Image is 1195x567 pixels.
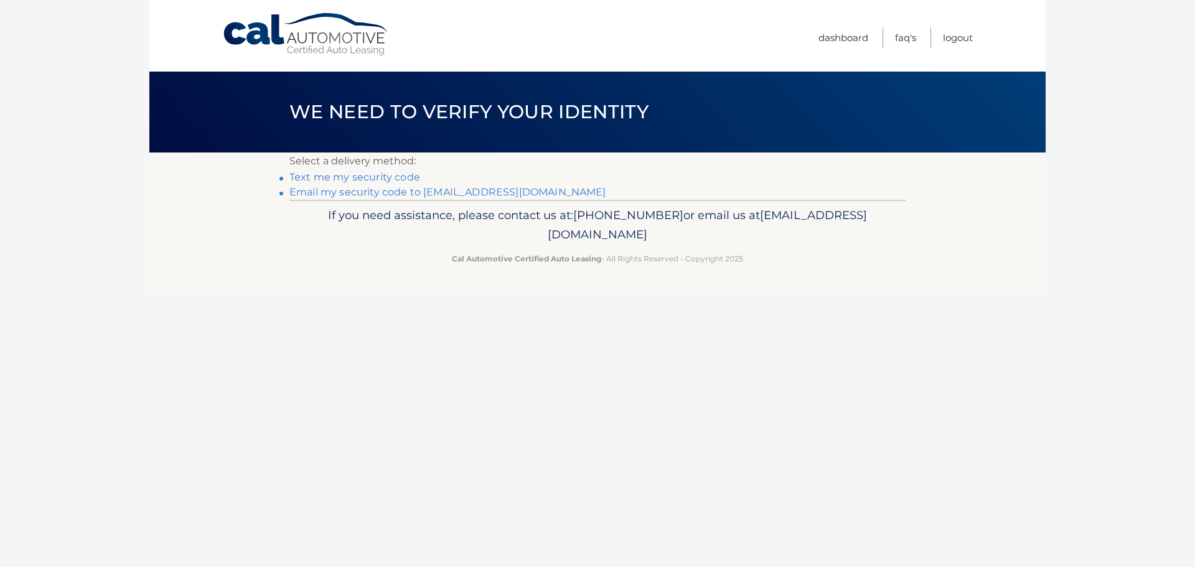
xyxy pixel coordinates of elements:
a: Logout [943,27,973,48]
a: Text me my security code [289,171,420,183]
a: Dashboard [818,27,868,48]
span: We need to verify your identity [289,100,649,123]
p: - All Rights Reserved - Copyright 2025 [298,252,897,265]
a: FAQ's [895,27,916,48]
p: Select a delivery method: [289,152,906,170]
span: [PHONE_NUMBER] [573,208,683,222]
p: If you need assistance, please contact us at: or email us at [298,205,897,245]
a: Cal Automotive [222,12,390,57]
strong: Cal Automotive Certified Auto Leasing [452,254,601,263]
a: Email my security code to [EMAIL_ADDRESS][DOMAIN_NAME] [289,186,606,198]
